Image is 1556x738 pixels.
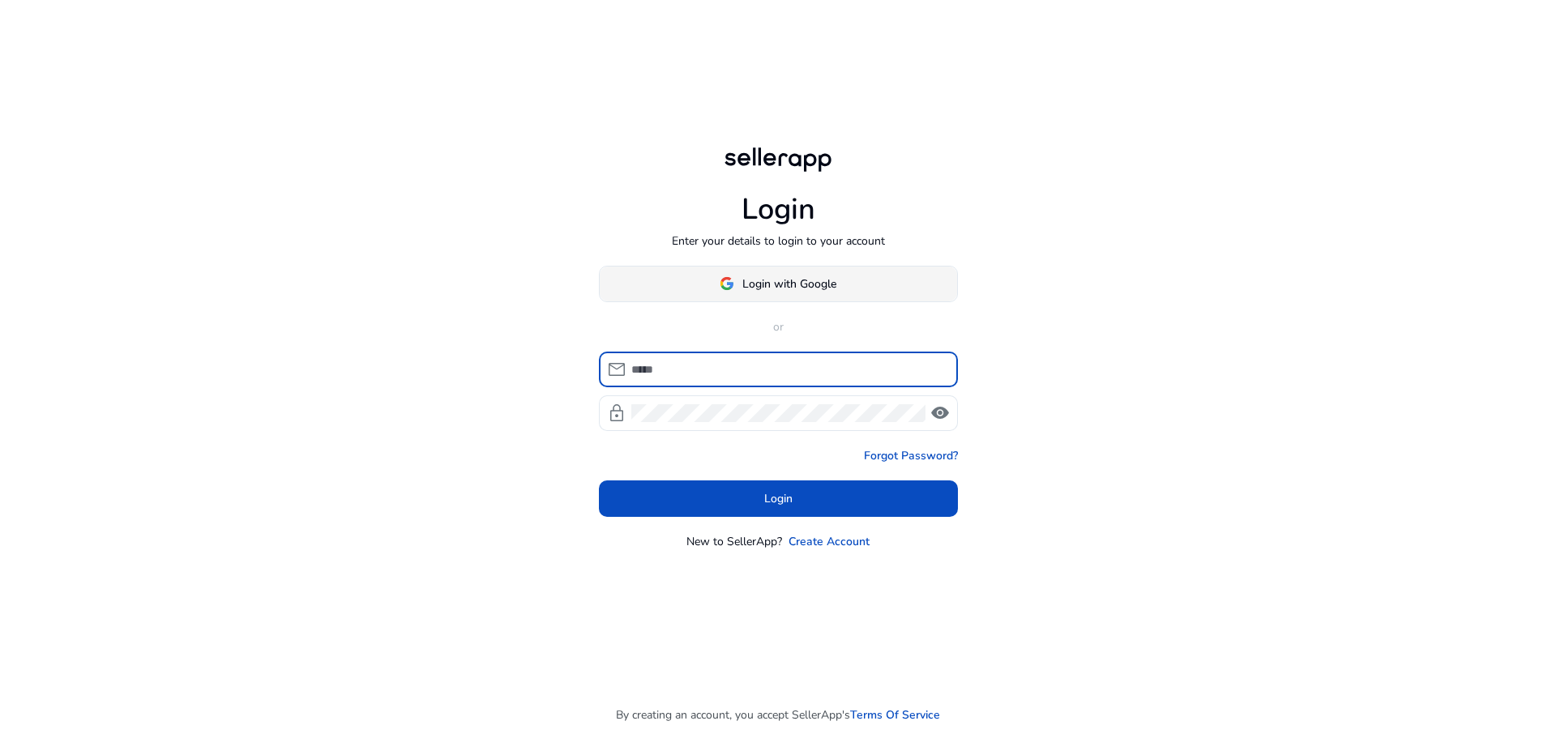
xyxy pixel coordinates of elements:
a: Forgot Password? [864,447,958,464]
button: Login [599,480,958,517]
p: New to SellerApp? [686,533,782,550]
span: Login [764,490,793,507]
p: or [599,318,958,335]
img: google-logo.svg [720,276,734,291]
a: Create Account [789,533,870,550]
p: Enter your details to login to your account [672,232,885,250]
span: mail [607,360,626,379]
span: visibility [930,403,950,423]
a: Terms Of Service [850,706,940,723]
span: lock [607,403,626,423]
h1: Login [742,192,815,227]
button: Login with Google [599,266,958,302]
span: Login with Google [742,275,836,292]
